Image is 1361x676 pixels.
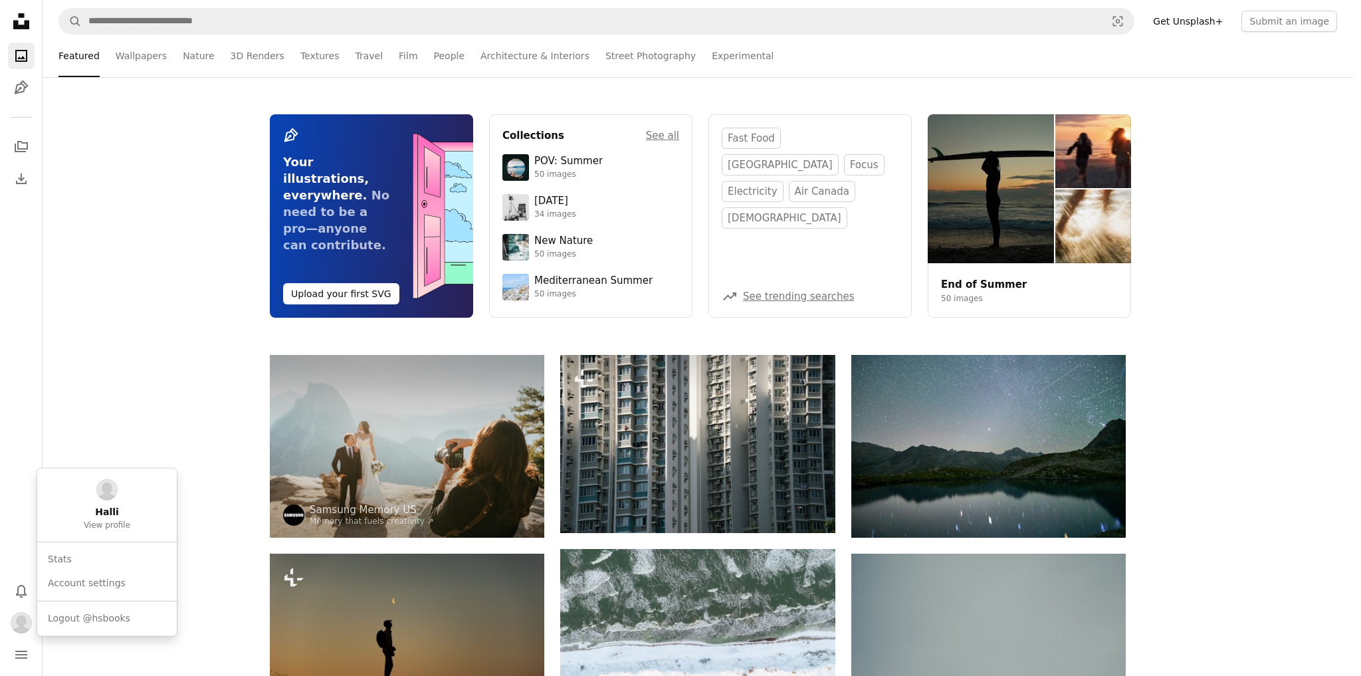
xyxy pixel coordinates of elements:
div: Profile [37,469,177,636]
a: Account settings [43,572,171,596]
img: Avatar of user Halli [11,612,32,633]
a: Stats [43,548,171,572]
span: Halli [95,506,119,519]
img: Avatar of user Halli [96,479,118,501]
button: Profile [8,610,35,636]
span: Logout @hsbooks [48,612,130,625]
span: View profile [84,520,130,531]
